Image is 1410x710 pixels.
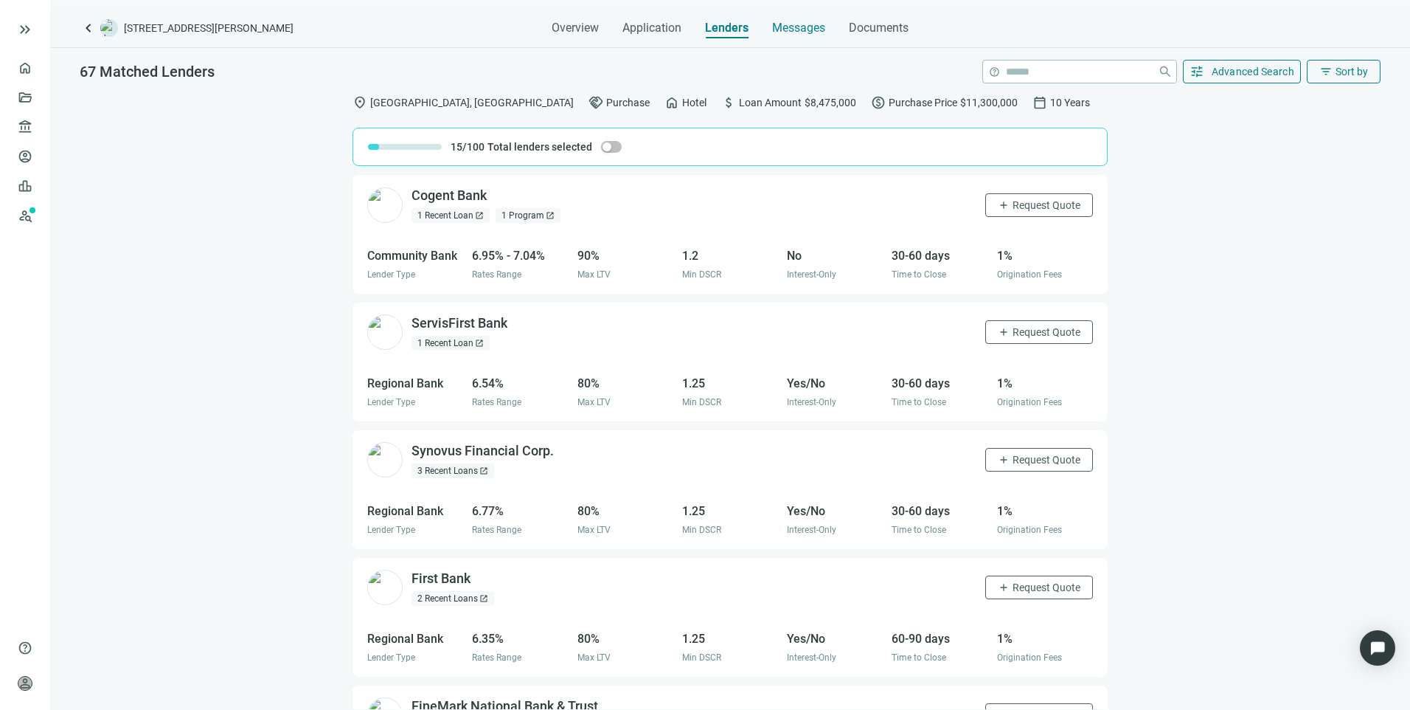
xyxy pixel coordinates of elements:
div: 1% [997,502,1093,520]
span: add [998,454,1010,466]
span: Max LTV [577,269,611,280]
div: Open Intercom Messenger [1360,630,1395,666]
div: First Bank [411,570,470,588]
img: 8ffb8b00-deae-40c7-b2b0-97db649ca3a4 [367,570,403,605]
span: 10 Years [1050,94,1090,111]
span: handshake [588,95,603,110]
span: Rates Range [472,397,521,407]
span: Application [622,21,681,35]
div: 90% [577,247,673,265]
span: Max LTV [577,525,611,535]
span: Max LTV [577,652,611,663]
div: Community Bank [367,247,463,265]
div: Cogent Bank [411,187,487,205]
span: Interest-Only [787,652,836,663]
span: Origination Fees [997,525,1062,535]
div: Purchase Price [871,95,1018,110]
span: person [18,676,32,691]
span: 67 Matched Lenders [80,63,215,80]
div: 1 Recent Loan [411,336,490,351]
div: Yes/No [787,374,883,393]
span: open_in_new [479,466,488,475]
span: add [998,199,1010,211]
span: open_in_new [546,211,555,220]
div: Yes/No [787,502,883,520]
span: Overview [552,21,599,35]
div: Regional Bank [367,374,463,393]
span: Request Quote [1013,326,1080,338]
div: Loan Amount [721,95,856,110]
img: 3ff08280-710e-40d5-b508-da4d4fd3a745 [367,187,403,223]
span: Documents [849,21,909,35]
div: Regional Bank [367,630,463,648]
span: Origination Fees [997,652,1062,663]
span: account_balance [18,120,28,134]
span: open_in_new [475,211,484,220]
span: Rates Range [472,652,521,663]
span: Interest-Only [787,269,836,280]
span: add [998,326,1010,338]
span: tune [1190,64,1204,79]
span: filter_list [1319,65,1333,78]
button: keyboard_double_arrow_right [16,21,34,38]
span: Rates Range [472,525,521,535]
div: 6.77% [472,502,568,520]
button: filter_listSort by [1307,60,1381,83]
span: Time to Close [892,525,946,535]
div: 6.35% [472,630,568,648]
button: addRequest Quote [985,448,1093,472]
span: Advanced Search [1212,66,1295,77]
div: 3 Recent Loans [411,463,494,478]
span: 15/100 [451,139,485,154]
img: cd2c127e-5bc9-4d48-aaa1-a51ca4dbd8d3.png [367,442,403,478]
span: [STREET_ADDRESS][PERSON_NAME] [124,21,294,35]
button: addRequest Quote [985,193,1093,217]
span: open_in_new [479,594,488,603]
span: Lender Type [367,525,415,535]
button: addRequest Quote [985,320,1093,344]
div: 6.54% [472,374,568,393]
span: location_on [352,95,367,110]
div: 80% [577,374,673,393]
span: Min DSCR [682,525,721,535]
div: 1.2 [682,247,778,265]
span: Time to Close [892,652,946,663]
span: Time to Close [892,269,946,280]
div: 1.25 [682,374,778,393]
div: 1% [997,630,1093,648]
span: Lender Type [367,269,415,280]
div: ServisFirst Bank [411,314,507,333]
div: No [787,247,883,265]
img: 9befcb43-b915-4976-a15a-f488a0af449f [367,314,403,350]
div: 30-60 days [892,247,987,265]
a: keyboard_arrow_left [80,19,97,37]
span: Rates Range [472,269,521,280]
span: paid [871,95,886,110]
img: deal-logo [100,19,118,37]
span: open_in_new [475,339,484,348]
span: Interest-Only [787,397,836,407]
div: Regional Bank [367,502,463,520]
span: add [998,582,1010,593]
span: $11,300,000 [960,94,1018,111]
span: Request Quote [1013,454,1080,466]
span: Min DSCR [682,397,721,407]
div: 30-60 days [892,502,987,520]
span: Interest-Only [787,525,836,535]
div: Yes/No [787,630,883,648]
div: 1 Recent Loan [411,208,490,223]
div: 1.25 [682,630,778,648]
div: 80% [577,630,673,648]
span: Sort by [1336,66,1368,77]
div: 60-90 days [892,630,987,648]
div: 1% [997,374,1093,393]
span: Request Quote [1013,199,1080,211]
button: addRequest Quote [985,576,1093,599]
span: calendar_today [1032,95,1047,110]
span: $8,475,000 [805,94,856,111]
div: 2 Recent Loans [411,591,494,606]
div: Synovus Financial Corp. [411,442,554,461]
div: 1.25 [682,502,778,520]
span: Origination Fees [997,269,1062,280]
